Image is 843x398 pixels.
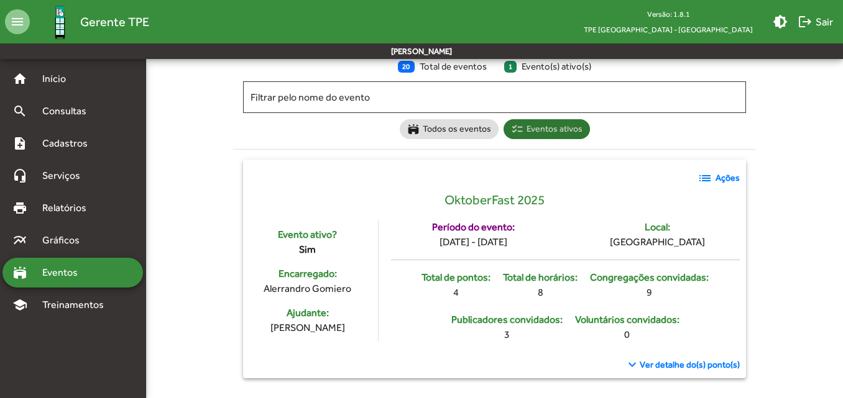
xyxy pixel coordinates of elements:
div: Encarregado: [249,266,366,281]
span: Consultas [35,104,103,119]
span: OktoberFast 2025 [445,191,545,210]
button: Sair [793,11,838,33]
div: Período do evento: [432,220,515,235]
div: 4 [421,285,491,300]
div: 9 [590,285,709,300]
div: Total de pontos: [421,270,491,285]
a: Gerente TPE [30,2,149,42]
mat-chip: Eventos ativos [504,119,590,139]
div: Alerrandro Gomiero [249,281,366,296]
div: Local: [645,220,670,235]
mat-icon: school [12,297,27,312]
div: 0 [575,327,679,342]
span: 1 [504,61,517,73]
div: [DATE] - [DATE] [440,235,507,250]
span: Gerente TPE [80,12,149,32]
div: Evento ativo? [249,227,366,242]
div: Sim [249,242,366,257]
mat-icon: brightness_medium [773,14,788,29]
mat-icon: multiline_chart [12,233,27,248]
div: Voluntários convidados: [575,312,679,327]
mat-icon: checklist [511,123,523,135]
span: Eventos [35,265,94,280]
div: Versão: 1.8.1 [574,6,763,22]
span: Cadastros [35,136,104,151]
span: TPE [GEOGRAPHIC_DATA] - [GEOGRAPHIC_DATA] [574,22,763,37]
mat-icon: keyboard_arrow_down [625,357,640,372]
mat-icon: stadium [12,265,27,280]
div: Congregações convidadas: [590,270,709,285]
div: 3 [451,327,563,342]
mat-icon: list [698,171,712,186]
div: 8 [503,285,578,300]
div: [GEOGRAPHIC_DATA] [610,235,705,250]
span: Serviços [35,168,97,183]
mat-icon: stadium [407,123,420,135]
div: Ajudante: [249,305,366,320]
img: Logo [40,2,80,42]
span: Sair [798,11,833,33]
strong: Ações [716,171,740,184]
mat-icon: search [12,104,27,119]
mat-icon: menu [5,9,30,34]
span: Treinamentos [35,297,119,312]
span: Início [35,71,84,86]
span: Gráficos [35,233,96,248]
mat-icon: logout [798,14,813,29]
span: Relatórios [35,201,103,215]
mat-icon: home [12,71,27,86]
mat-icon: print [12,201,27,215]
span: Evento(s) ativo(s) [504,60,592,74]
span: Total de eventos [398,60,492,74]
div: [PERSON_NAME] [249,320,366,335]
mat-icon: note_add [12,136,27,151]
div: Publicadores convidados: [451,312,563,327]
div: Total de horários: [503,270,578,285]
mat-icon: headset_mic [12,168,27,183]
mat-chip: Todos os eventos [400,119,499,139]
span: 20 [398,61,415,73]
span: Ver detalhe do(s) ponto(s) [640,358,740,371]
